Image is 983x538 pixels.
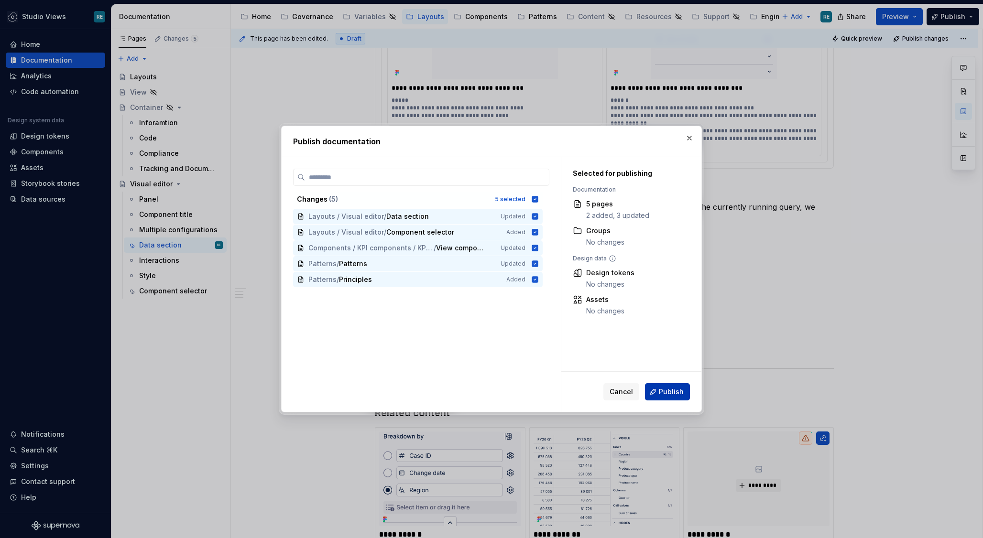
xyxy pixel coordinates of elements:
h2: Publish documentation [293,136,690,147]
span: / [337,275,339,284]
span: Publish [659,387,684,397]
span: Updated [501,244,525,252]
div: No changes [586,237,624,247]
span: Patterns [308,275,337,284]
div: Design data [573,255,685,262]
div: Assets [586,295,624,304]
span: / [384,212,386,221]
span: Components / KPI components / KPI Card [308,243,434,253]
span: ( 5 ) [329,195,338,203]
span: Updated [501,213,525,220]
div: No changes [586,280,634,289]
div: 5 selected [495,195,525,203]
span: / [384,227,386,237]
span: Added [506,228,525,236]
button: Publish [645,383,690,400]
span: Added [506,276,525,283]
span: Layouts / Visual editor [308,227,384,237]
span: View component [436,243,488,253]
div: No changes [586,306,624,316]
div: Selected for publishing [573,169,685,178]
span: Data section [386,212,429,221]
span: Updated [501,260,525,268]
div: Documentation [573,186,685,194]
div: Design tokens [586,268,634,278]
span: / [434,243,436,253]
span: Patterns [308,259,337,269]
span: Component selector [386,227,454,237]
div: Groups [586,226,624,236]
span: Layouts / Visual editor [308,212,384,221]
div: 2 added, 3 updated [586,211,649,220]
span: Principles [339,275,372,284]
div: Changes [297,194,489,204]
button: Cancel [603,383,639,400]
div: 5 pages [586,199,649,209]
span: Cancel [610,387,633,397]
span: / [337,259,339,269]
span: Patterns [339,259,367,269]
